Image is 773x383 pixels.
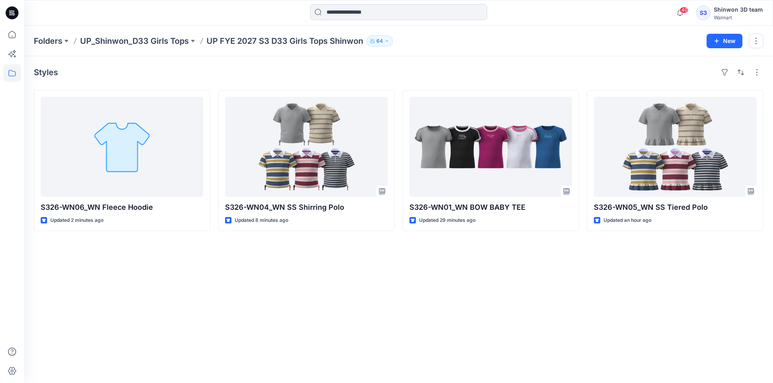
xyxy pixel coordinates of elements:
[604,216,651,225] p: Updated an hour ago
[225,202,388,213] p: S326-WN04_WN SS Shirring Polo
[680,7,688,13] span: 40
[419,216,475,225] p: Updated 29 minutes ago
[409,202,572,213] p: S326-WN01_WN BOW BABY TEE
[34,68,58,77] h4: Styles
[207,35,363,47] p: UP FYE 2027 S3 D33 Girls Tops Shinwon
[376,37,383,45] p: 64
[34,35,62,47] a: Folders
[225,97,388,197] a: S326-WN04_WN SS Shirring Polo
[594,202,756,213] p: S326-WN05_WN SS Tiered Polo
[714,5,763,14] div: Shinwon 3D team
[707,34,742,48] button: New
[235,216,288,225] p: Updated 8 minutes ago
[80,35,189,47] a: UP_Shinwon_D33 Girls Tops
[409,97,572,197] a: S326-WN01_WN BOW BABY TEE
[50,216,103,225] p: Updated 2 minutes ago
[696,6,711,20] div: S3
[41,202,203,213] p: S326-WN06_WN Fleece Hoodie
[594,97,756,197] a: S326-WN05_WN SS Tiered Polo
[366,35,393,47] button: 64
[714,14,763,20] div: Walmart
[41,97,203,197] a: S326-WN06_WN Fleece Hoodie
